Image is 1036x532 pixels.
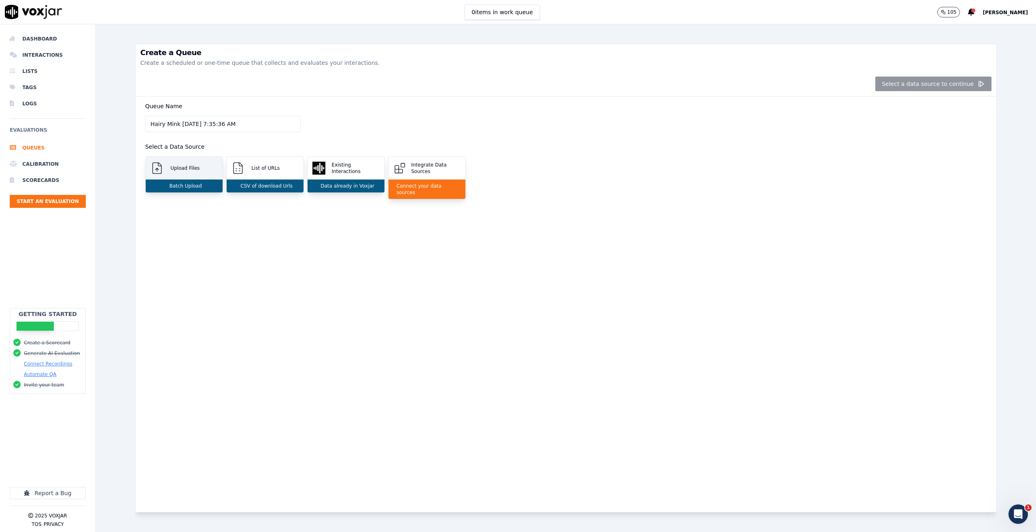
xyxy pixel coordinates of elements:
[35,513,67,519] p: 2025 Voxjar
[393,183,461,196] p: Connect your data sources
[5,5,62,19] img: voxjar logo
[408,162,461,175] p: Integrate Data Sources
[10,487,86,499] button: Report a Bug
[10,63,86,79] a: Lists
[145,143,205,150] label: Select a Data Source
[10,96,86,112] a: Logs
[145,116,301,132] input: Enter Queue Name
[1008,504,1028,524] iframe: Intercom live chat
[10,156,86,172] a: Calibration
[166,183,202,189] p: Batch Upload
[237,183,293,189] p: CSV of download Urls
[10,140,86,156] a: Queues
[983,7,1036,17] button: [PERSON_NAME]
[10,47,86,63] a: Interactions
[1025,504,1032,511] span: 1
[167,165,200,171] p: Upload Files
[145,103,183,109] label: Queue Name
[10,172,86,188] a: Scorecards
[937,7,968,17] button: 105
[329,162,380,175] p: Existing Interactions
[44,521,64,528] button: Privacy
[248,165,280,171] p: List of URLs
[317,183,374,189] p: Data already in Voxjar
[24,350,80,357] button: Generate AI Evaluation
[140,59,992,67] p: Create a scheduled or one-time queue that collects and evaluates your interactions.
[10,31,86,47] a: Dashboard
[140,49,992,56] h3: Create a Queue
[983,10,1028,15] span: [PERSON_NAME]
[24,371,56,378] button: Automate QA
[10,125,86,140] h6: Evaluations
[32,521,41,528] button: TOS
[312,162,325,175] img: Existing Interactions
[937,7,960,17] button: 105
[24,382,64,388] button: Invite your team
[24,361,72,367] button: Connect Recordings
[465,4,540,20] button: 0items in work queue
[947,9,957,15] p: 105
[10,195,86,208] button: Start an Evaluation
[19,310,77,318] h2: Getting Started
[24,340,70,346] button: Create a Scorecard
[10,79,86,96] a: Tags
